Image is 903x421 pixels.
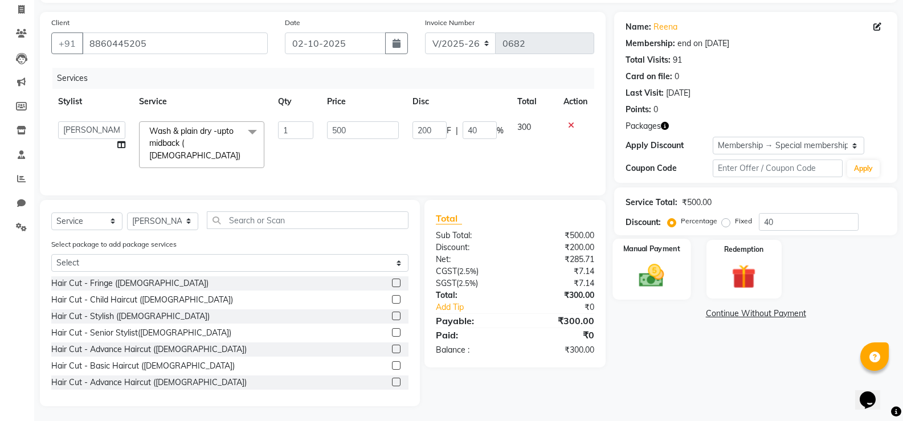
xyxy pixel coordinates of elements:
th: Service [132,89,271,115]
div: Sub Total: [427,230,515,242]
div: Services [52,68,603,89]
label: Fixed [735,216,752,226]
span: Total [436,212,462,224]
div: Hair Cut - Child Haircut ([DEMOGRAPHIC_DATA]) [51,294,233,306]
div: ₹200.00 [515,242,603,254]
input: Search or Scan [207,211,408,229]
div: Balance : [427,344,515,356]
div: Discount: [626,216,661,228]
button: Apply [847,160,880,177]
div: Total Visits: [626,54,671,66]
div: Name: [626,21,651,33]
span: Packages [626,120,661,132]
img: _gift.svg [724,261,763,292]
div: ₹500.00 [515,230,603,242]
label: Select package to add package services [51,239,177,250]
div: Card on file: [626,71,672,83]
th: Total [510,89,557,115]
div: ₹500.00 [682,197,712,209]
th: Disc [406,89,510,115]
div: ( ) [427,265,515,277]
div: ₹7.14 [515,265,603,277]
div: ₹285.71 [515,254,603,265]
div: Apply Discount [626,140,712,152]
span: % [497,125,504,137]
div: ₹300.00 [515,314,603,328]
a: Continue Without Payment [616,308,895,320]
div: Membership: [626,38,675,50]
th: Stylist [51,89,132,115]
div: Hair Cut - Advance Haircut ([DEMOGRAPHIC_DATA]) [51,377,247,389]
div: ₹300.00 [515,289,603,301]
div: end on [DATE] [677,38,729,50]
div: ₹0 [515,328,603,342]
div: Net: [427,254,515,265]
label: Redemption [724,244,763,255]
img: _cash.svg [631,261,672,290]
div: Hair Cut - Advance Haircut ([DEMOGRAPHIC_DATA]) [51,344,247,355]
div: ₹7.14 [515,277,603,289]
span: SGST [436,278,456,288]
div: Last Visit: [626,87,664,99]
div: Hair Cut - Senior Stylist([DEMOGRAPHIC_DATA]) [51,327,231,339]
div: Hair Cut - Fringe ([DEMOGRAPHIC_DATA]) [51,277,209,289]
th: Price [320,89,405,115]
div: ₹0 [530,301,603,313]
div: Hair Cut - Stylish ([DEMOGRAPHIC_DATA]) [51,310,210,322]
span: 2.5% [459,267,476,276]
a: Reena [653,21,677,33]
div: Service Total: [626,197,677,209]
input: Enter Offer / Coupon Code [713,160,843,177]
div: 91 [673,54,682,66]
div: Total: [427,289,515,301]
th: Qty [271,89,320,115]
div: 0 [653,104,658,116]
a: Add Tip [427,301,530,313]
label: Invoice Number [425,18,475,28]
label: Client [51,18,70,28]
div: Coupon Code [626,162,712,174]
div: ₹300.00 [515,344,603,356]
span: 2.5% [459,279,476,288]
span: 300 [517,122,531,132]
div: Paid: [427,328,515,342]
a: x [240,150,246,161]
div: Discount: [427,242,515,254]
label: Date [285,18,300,28]
label: Percentage [681,216,717,226]
input: Search by Name/Mobile/Email/Code [82,32,268,54]
div: 0 [675,71,679,83]
label: Manual Payment [623,243,680,254]
div: Points: [626,104,651,116]
span: Wash & plain dry -upto midback ( [DEMOGRAPHIC_DATA]) [149,126,240,161]
th: Action [557,89,594,115]
div: Payable: [427,314,515,328]
iframe: chat widget [855,375,892,410]
span: | [456,125,458,137]
div: Hair Cut - Basic Haircut ([DEMOGRAPHIC_DATA]) [51,360,235,372]
button: +91 [51,32,83,54]
span: F [447,125,451,137]
div: ( ) [427,277,515,289]
span: CGST [436,266,457,276]
div: [DATE] [666,87,690,99]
